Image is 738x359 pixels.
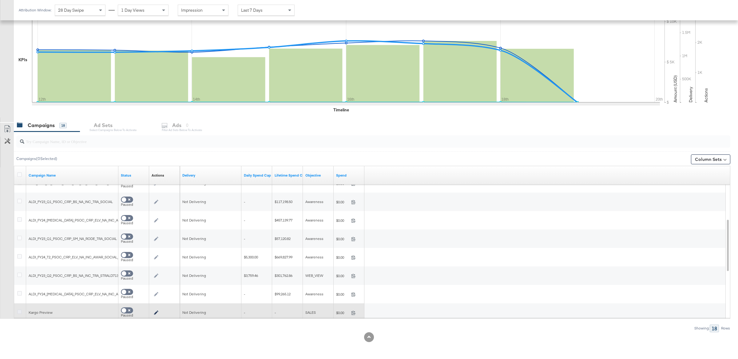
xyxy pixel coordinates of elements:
[244,218,245,222] span: -
[244,310,245,315] span: -
[244,255,258,259] span: $5,300.00
[275,199,292,204] span: $117,198.50
[336,200,349,204] span: $0.00
[275,310,276,315] span: -
[688,87,693,102] text: Delivery
[59,123,67,128] div: 18
[694,326,710,330] div: Showing:
[121,257,147,262] div: Paused
[18,8,52,12] div: Attribution Window:
[29,199,113,204] span: ALDI_FY23_Q1_PSOC_CRP_BS_NA_INC_TRA_SOCIAL
[305,236,323,241] span: Awareness
[305,255,323,259] span: Awareness
[121,239,147,244] div: Paused
[18,57,27,63] div: KPIs
[336,273,349,278] span: $0.00
[721,326,730,330] div: Rows
[29,310,53,315] span: Kargo Preview
[275,236,291,241] span: $57,120.82
[336,255,349,260] span: $0.00
[28,122,55,129] div: Campaigns
[275,255,292,259] span: $669,827.99
[305,292,323,296] span: Awareness
[182,273,239,278] div: Not Delivering
[121,202,147,207] div: Paused
[336,173,362,178] a: The total amount spent to date.
[305,218,323,222] span: Awareness
[182,255,239,260] div: Not Delivering
[710,325,719,332] div: 18
[181,7,203,13] span: Impression
[182,236,239,241] div: Not Delivering
[244,173,271,178] a: The maximum amount you're willing to spend on your ads, on average each day.
[121,173,147,178] a: Shows the current state of your Ad Campaign.
[275,273,292,278] span: $301,762.86
[244,199,245,204] span: -
[29,218,172,222] span: ALDI_FY24_[MEDICAL_DATA]_PSOC_CRP_ELV_NA_INC_AWAR_PAID SOCIAL_STRALD79086
[275,292,291,296] span: $99,265.12
[58,7,84,13] span: 28 Day Swipe
[336,310,349,315] span: $0.00
[275,173,307,178] a: The campaign lifetime spend cap is an overall limit on the amount of money your campaign can spen...
[152,173,164,178] a: Actions for the Campaign.
[241,7,263,13] span: Last 7 Days
[29,273,122,278] span: ALDI_FY23_Q2_PSOC_CRP_BS_NA_INC_TRA_STRALD71381
[29,255,141,259] span: ALDI_FY24_T2_PSOC_CRP_ELV_NA_INC_AWAR_SOCIAL_STRALD76356
[121,7,145,13] span: 1 Day Views
[121,276,147,281] div: Paused
[182,199,239,204] div: Not Delivering
[305,273,323,278] span: WEB_VIEW
[703,88,709,102] text: Actions
[182,173,239,178] a: Reflects the ability of your Ad Campaign to achieve delivery based on ad states, schedule and bud...
[121,294,147,299] div: Paused
[244,273,258,278] span: $3,759.46
[182,310,239,315] div: Not Delivering
[24,133,664,145] input: Try Campaign Name, ID or Objective
[29,292,181,296] span: ALDI_FY24_[MEDICAL_DATA]_PSOC_CRP_ELV_NA_INC_AWAR_LENS PAID SOCIAL_STRALD79086
[336,292,349,297] span: $0.00
[305,173,331,178] a: Your campaign's objective.
[336,237,349,241] span: $0.00
[29,236,117,241] span: ALDI_FY23_Q1_PSOC_CRP_SM_NA_RODE_TRA_SOCIAL
[275,218,292,222] span: $457,139.77
[691,154,730,164] button: Column Sets
[152,173,164,178] div: Actions
[336,218,349,223] span: $0.00
[673,75,678,102] text: Amount (USD)
[121,184,147,189] div: Paused
[305,310,316,315] span: SALES
[244,236,245,241] span: -
[305,199,323,204] span: Awareness
[121,313,147,318] div: Paused
[29,173,116,178] a: Your campaign name.
[333,107,349,113] div: Timeline
[182,292,239,297] div: Not Delivering
[16,156,57,162] div: Campaigns ( 0 Selected)
[182,218,239,223] div: Not Delivering
[121,221,147,225] div: Paused
[244,292,245,296] span: -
